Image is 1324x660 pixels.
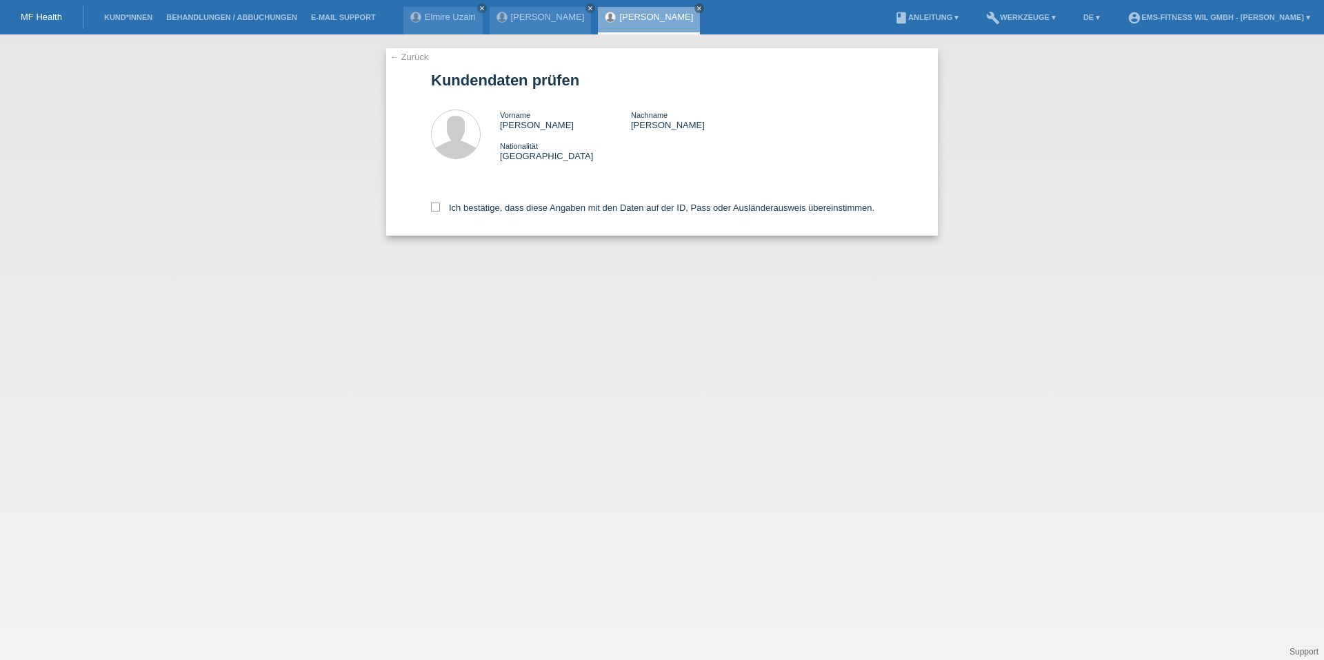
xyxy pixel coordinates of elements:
[894,11,908,25] i: book
[500,142,538,150] span: Nationalität
[500,141,631,161] div: [GEOGRAPHIC_DATA]
[619,12,693,22] a: [PERSON_NAME]
[986,11,1000,25] i: build
[1121,13,1317,21] a: account_circleEMS-Fitness Wil GmbH - [PERSON_NAME] ▾
[631,110,762,130] div: [PERSON_NAME]
[979,13,1063,21] a: buildWerkzeuge ▾
[97,13,159,21] a: Kund*innen
[887,13,965,21] a: bookAnleitung ▾
[511,12,585,22] a: [PERSON_NAME]
[500,110,631,130] div: [PERSON_NAME]
[431,203,874,213] label: Ich bestätige, dass diese Angaben mit den Daten auf der ID, Pass oder Ausländerausweis übereinsti...
[1290,647,1318,657] a: Support
[304,13,383,21] a: E-Mail Support
[390,52,428,62] a: ← Zurück
[21,12,62,22] a: MF Health
[694,3,704,13] a: close
[696,5,703,12] i: close
[1127,11,1141,25] i: account_circle
[479,5,485,12] i: close
[631,111,668,119] span: Nachname
[585,3,595,13] a: close
[425,12,476,22] a: Elmire Uzairi
[477,3,487,13] a: close
[500,111,530,119] span: Vorname
[1076,13,1107,21] a: DE ▾
[431,72,893,89] h1: Kundendaten prüfen
[587,5,594,12] i: close
[159,13,304,21] a: Behandlungen / Abbuchungen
